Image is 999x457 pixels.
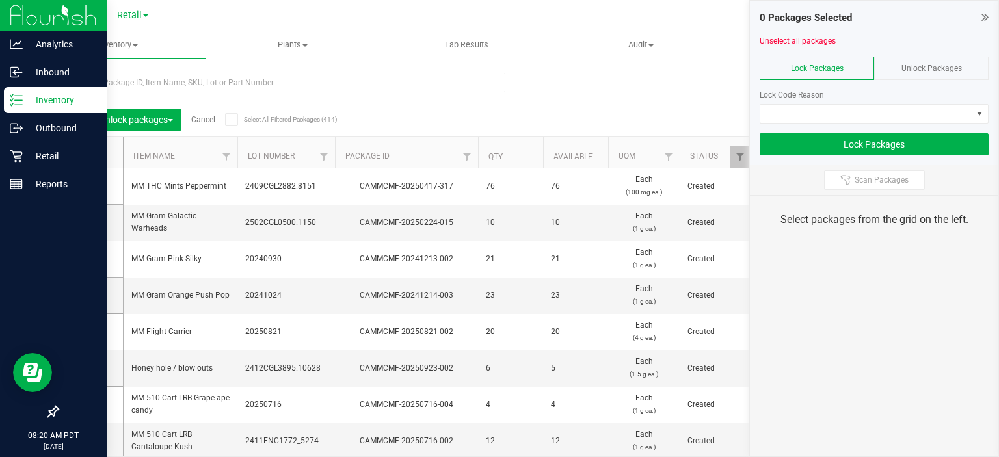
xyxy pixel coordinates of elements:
[855,175,909,185] span: Scan Packages
[824,170,925,190] button: Scan Packages
[23,120,101,136] p: Outbound
[690,151,718,161] a: Status
[206,31,380,59] a: Plants
[551,362,600,374] span: 5
[333,398,480,411] div: CAMMCMF-20250716-004
[488,152,503,161] a: Qty
[333,289,480,302] div: CAMMCMF-20241214-003
[486,289,535,302] span: 23
[10,122,23,135] inline-svg: Outbound
[248,151,295,161] a: Lot Number
[333,253,480,265] div: CAMMCMF-20241213-002
[131,253,230,265] span: MM Gram Pink Silky
[616,174,672,198] span: Each
[616,186,672,198] p: (100 mg ea.)
[10,150,23,163] inline-svg: Retail
[333,326,480,338] div: CAMMCMF-20250821-002
[23,64,101,80] p: Inbound
[191,115,215,124] a: Cancel
[245,289,327,302] span: 20241024
[23,148,101,164] p: Retail
[244,116,309,123] span: Select All Filtered Packages (414)
[10,94,23,107] inline-svg: Inventory
[551,435,600,447] span: 12
[553,152,593,161] a: Available
[551,253,600,265] span: 21
[23,92,101,108] p: Inventory
[760,36,836,46] a: Unselect all packages
[760,133,989,155] button: Lock Packages
[760,90,824,99] span: Lock Code Reason
[687,435,743,447] span: Created
[687,253,743,265] span: Created
[457,146,478,168] a: Filter
[133,151,175,161] a: Item Name
[427,39,506,51] span: Lab Results
[687,216,743,229] span: Created
[687,180,743,192] span: Created
[616,356,672,380] span: Each
[616,222,672,235] p: (1 g ea.)
[380,31,554,59] a: Lab Results
[616,295,672,307] p: (1 g ea.)
[616,246,672,271] span: Each
[131,180,230,192] span: MM THC Mints Peppermint
[687,362,743,374] span: Created
[131,362,230,374] span: Honey hole / blow outs
[131,210,230,235] span: MM Gram Galactic Warheads
[131,392,230,417] span: MM 510 Cart LRB Grape ape candy
[486,362,535,374] span: 6
[486,435,535,447] span: 12
[333,435,480,447] div: CAMMCMF-20250716-002
[131,289,230,302] span: MM Gram Orange Push Pop
[616,210,672,235] span: Each
[31,31,206,59] a: Inventory
[76,114,173,125] span: Lock/Unlock packages
[658,146,680,168] a: Filter
[553,31,728,59] a: Audit
[687,398,743,411] span: Created
[216,146,237,168] a: Filter
[791,64,844,73] span: Lock Packages
[616,332,672,344] p: (4 g ea.)
[131,326,230,338] span: MM Flight Carrier
[486,326,535,338] span: 20
[616,404,672,417] p: (1 g ea.)
[117,10,142,21] span: Retail
[6,441,101,451] p: [DATE]
[551,216,600,229] span: 10
[554,39,727,51] span: Audit
[901,64,962,73] span: Unlock Packages
[10,177,23,190] inline-svg: Reports
[68,109,181,131] button: Lock/Unlock packages
[616,428,672,453] span: Each
[6,430,101,441] p: 08:20 AM PDT
[333,362,480,374] div: CAMMCMF-20250923-002
[245,253,327,265] span: 20240930
[245,398,327,411] span: 20250716
[245,435,327,447] span: 2411ENC1772_5274
[10,38,23,51] inline-svg: Analytics
[551,398,600,411] span: 4
[206,39,379,51] span: Plants
[486,180,535,192] span: 76
[245,180,327,192] span: 2409CGL2882.8151
[313,146,335,168] a: Filter
[245,216,327,229] span: 2502CGL0500.1150
[687,289,743,302] span: Created
[551,326,600,338] span: 20
[333,216,480,229] div: CAMMCMF-20250224-015
[10,66,23,79] inline-svg: Inbound
[730,146,751,168] a: Filter
[23,36,101,52] p: Analytics
[728,31,902,59] a: Inventory Counts
[245,326,327,338] span: 20250821
[616,319,672,344] span: Each
[23,176,101,192] p: Reports
[486,253,535,265] span: 21
[616,441,672,453] p: (1 g ea.)
[245,362,327,374] span: 2412CGL3895.10628
[57,73,505,92] input: Search Package ID, Item Name, SKU, Lot or Part Number...
[616,368,672,380] p: (1.5 g ea.)
[13,353,52,392] iframe: Resource center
